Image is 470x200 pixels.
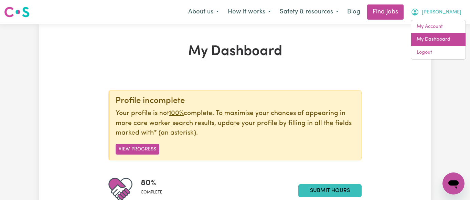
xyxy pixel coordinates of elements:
a: Find jobs [367,4,404,20]
span: 80 % [141,177,162,189]
span: complete [141,189,162,196]
span: an asterisk [154,130,196,136]
a: My Dashboard [411,33,466,46]
a: My Account [411,20,466,33]
button: About us [184,5,223,19]
iframe: Button to launch messaging window [442,172,464,194]
div: Profile incomplete [116,96,356,106]
button: View Progress [116,144,159,155]
button: How it works [223,5,275,19]
u: 100% [169,110,184,117]
button: Safety & resources [275,5,343,19]
h1: My Dashboard [108,43,362,60]
a: Blog [343,4,364,20]
span: [PERSON_NAME] [422,9,461,16]
a: Logout [411,46,466,59]
div: My Account [411,20,466,60]
img: Careseekers logo [4,6,30,18]
p: Your profile is not complete. To maximise your chances of appearing in more care worker search re... [116,109,356,138]
a: Submit Hours [298,184,362,197]
a: Careseekers logo [4,4,30,20]
button: My Account [406,5,466,19]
